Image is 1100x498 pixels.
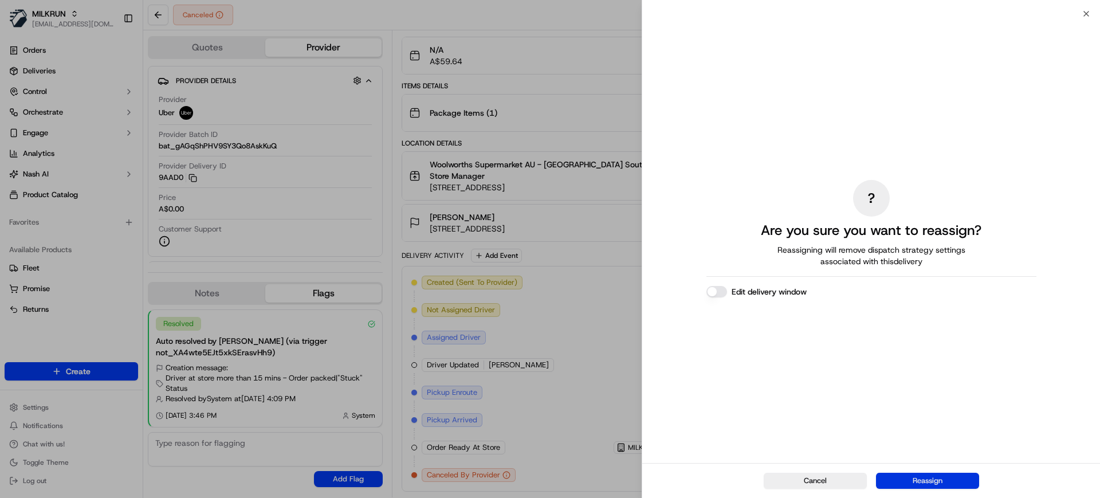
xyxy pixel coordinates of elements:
[761,221,981,240] h2: Are you sure you want to reassign?
[853,180,890,217] div: ?
[764,473,867,489] button: Cancel
[732,286,807,297] label: Edit delivery window
[761,244,981,267] span: Reassigning will remove dispatch strategy settings associated with this delivery
[876,473,979,489] button: Reassign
